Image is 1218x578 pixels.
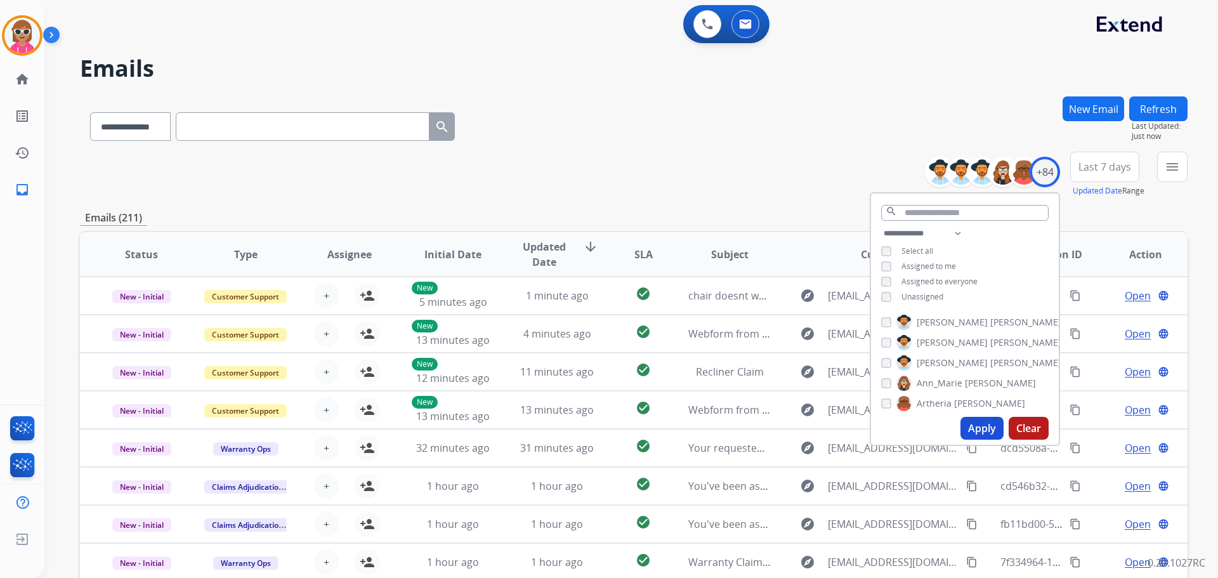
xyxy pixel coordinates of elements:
[1070,518,1081,530] mat-icon: content_copy
[416,409,490,423] span: 13 minutes ago
[1073,186,1122,196] button: Updated Date
[327,247,372,262] span: Assignee
[1158,442,1169,454] mat-icon: language
[828,326,959,341] span: [EMAIL_ADDRESS][DOMAIN_NAME]
[360,478,375,494] mat-icon: person_add
[1000,441,1193,455] span: dcd5508a-7dc1-45f1-8e8c-b25c20734293
[324,555,329,570] span: +
[1000,479,1193,493] span: cd546b32-5b1b-460e-b44c-ace2ee780aff
[324,364,329,379] span: +
[828,555,959,570] span: [EMAIL_ADDRESS][DOMAIN_NAME]
[688,479,1090,493] span: You've been assigned a new service order: 6c05ea4d-31b3-4793-bd02-261313b4e5c5
[917,377,962,390] span: Ann_Marie
[1125,288,1151,303] span: Open
[1165,159,1180,174] mat-icon: menu
[636,438,651,454] mat-icon: check_circle
[828,478,959,494] span: [EMAIL_ADDRESS][DOMAIN_NAME]
[112,480,171,494] span: New - Initial
[1030,157,1060,187] div: +84
[419,295,487,309] span: 5 minutes ago
[828,440,959,456] span: [EMAIL_ADDRESS][DOMAIN_NAME]
[636,324,651,339] mat-icon: check_circle
[901,246,933,256] span: Select all
[520,441,594,455] span: 31 minutes ago
[828,516,959,532] span: [EMAIL_ADDRESS][DOMAIN_NAME]
[204,328,287,341] span: Customer Support
[688,441,868,455] span: Your requested Mattress Firm receipt
[314,397,339,423] button: +
[990,336,1061,349] span: [PERSON_NAME]
[531,555,583,569] span: 1 hour ago
[990,316,1061,329] span: [PERSON_NAME]
[427,517,479,531] span: 1 hour ago
[360,364,375,379] mat-icon: person_add
[688,517,1092,531] span: You've been assigned a new service order: d7de6c99-4585-44be-bce3-9037d1a6b8b6
[1073,185,1144,196] span: Range
[901,276,978,287] span: Assigned to everyone
[583,239,598,254] mat-icon: arrow_downward
[520,403,594,417] span: 13 minutes ago
[112,366,171,379] span: New - Initial
[1125,440,1151,456] span: Open
[1070,442,1081,454] mat-icon: content_copy
[1070,404,1081,416] mat-icon: content_copy
[636,286,651,301] mat-icon: check_circle
[15,182,30,197] mat-icon: inbox
[314,359,339,384] button: +
[1125,478,1151,494] span: Open
[427,479,479,493] span: 1 hour ago
[360,326,375,341] mat-icon: person_add
[80,210,147,226] p: Emails (211)
[416,371,490,385] span: 12 minutes ago
[917,316,988,329] span: [PERSON_NAME]
[636,362,651,378] mat-icon: check_circle
[523,327,591,341] span: 4 minutes ago
[688,555,910,569] span: Warranty Claim Submission – Invoice Attached
[711,247,749,262] span: Subject
[1132,121,1188,131] span: Last Updated:
[213,556,278,570] span: Warranty Ops
[1125,555,1151,570] span: Open
[636,476,651,492] mat-icon: check_circle
[917,397,952,410] span: Artheria
[324,402,329,417] span: +
[1063,96,1124,121] button: New Email
[112,556,171,570] span: New - Initial
[234,247,258,262] span: Type
[1125,516,1151,532] span: Open
[324,516,329,532] span: +
[112,290,171,303] span: New - Initial
[15,108,30,124] mat-icon: list_alt
[360,555,375,570] mat-icon: person_add
[531,517,583,531] span: 1 hour ago
[800,440,815,456] mat-icon: explore
[1158,404,1169,416] mat-icon: language
[1078,164,1131,169] span: Last 7 days
[324,440,329,456] span: +
[1009,417,1049,440] button: Clear
[966,518,978,530] mat-icon: content_copy
[1070,556,1081,568] mat-icon: content_copy
[412,282,438,294] p: New
[1125,402,1151,417] span: Open
[360,288,375,303] mat-icon: person_add
[828,288,959,303] span: [EMAIL_ADDRESS][DOMAIN_NAME]
[1132,131,1188,141] span: Just now
[416,333,490,347] span: 13 minutes ago
[1070,290,1081,301] mat-icon: content_copy
[636,400,651,416] mat-icon: check_circle
[696,365,764,379] span: Recliner Claim
[112,328,171,341] span: New - Initial
[800,326,815,341] mat-icon: explore
[520,365,594,379] span: 11 minutes ago
[954,397,1025,410] span: [PERSON_NAME]
[4,18,40,53] img: avatar
[688,403,976,417] span: Webform from [EMAIL_ADDRESS][DOMAIN_NAME] on [DATE]
[1158,290,1169,301] mat-icon: language
[324,326,329,341] span: +
[960,417,1004,440] button: Apply
[965,377,1036,390] span: [PERSON_NAME]
[213,442,278,456] span: Warranty Ops
[966,442,978,454] mat-icon: content_copy
[634,247,653,262] span: SLA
